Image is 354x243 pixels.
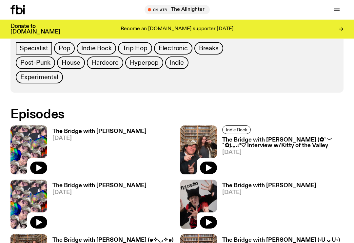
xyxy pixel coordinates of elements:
[222,138,344,149] h3: The Bridge with [PERSON_NAME] (✿˘︶˘✿).｡.:*♡ Interview w/Kitty of the Valley
[154,42,192,55] a: Electronic
[47,183,147,229] a: The Bridge with [PERSON_NAME][DATE]
[199,45,219,52] span: Breaks
[52,129,147,135] h3: The Bridge with [PERSON_NAME]
[222,190,316,196] span: [DATE]
[16,42,52,55] a: Specialist
[222,183,316,189] h3: The Bridge with [PERSON_NAME]
[170,59,184,67] span: Indie
[20,59,50,67] span: Post-Punk
[57,57,85,69] a: House
[10,24,60,35] h3: Donate to [DOMAIN_NAME]
[16,71,63,84] a: Experimental
[59,45,70,52] span: Pop
[52,183,147,189] h3: The Bridge with [PERSON_NAME]
[125,57,163,69] a: Hyperpop
[91,59,118,67] span: Hardcore
[217,138,344,175] a: The Bridge with [PERSON_NAME] (✿˘︶˘✿).｡.:*♡ Interview w/Kitty of the Valley[DATE]
[217,183,316,229] a: The Bridge with [PERSON_NAME][DATE]
[52,190,147,196] span: [DATE]
[222,150,344,156] span: [DATE]
[145,5,210,14] button: On AirThe Allnighter
[165,57,188,69] a: Indie
[222,126,251,134] a: Indie Rock
[81,45,111,52] span: Indie Rock
[121,26,233,32] p: Become an [DOMAIN_NAME] supporter [DATE]
[20,45,48,52] span: Specialist
[20,74,58,81] span: Experimental
[47,129,147,175] a: The Bridge with [PERSON_NAME][DATE]
[130,59,159,67] span: Hyperpop
[118,42,152,55] a: Trip Hop
[16,57,55,69] a: Post-Punk
[52,136,147,142] span: [DATE]
[10,109,230,121] h2: Episodes
[62,59,80,67] span: House
[159,45,188,52] span: Electronic
[194,42,223,55] a: Breaks
[87,57,123,69] a: Hardcore
[123,45,147,52] span: Trip Hop
[77,42,116,55] a: Indie Rock
[54,42,75,55] a: Pop
[226,127,247,132] span: Indie Rock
